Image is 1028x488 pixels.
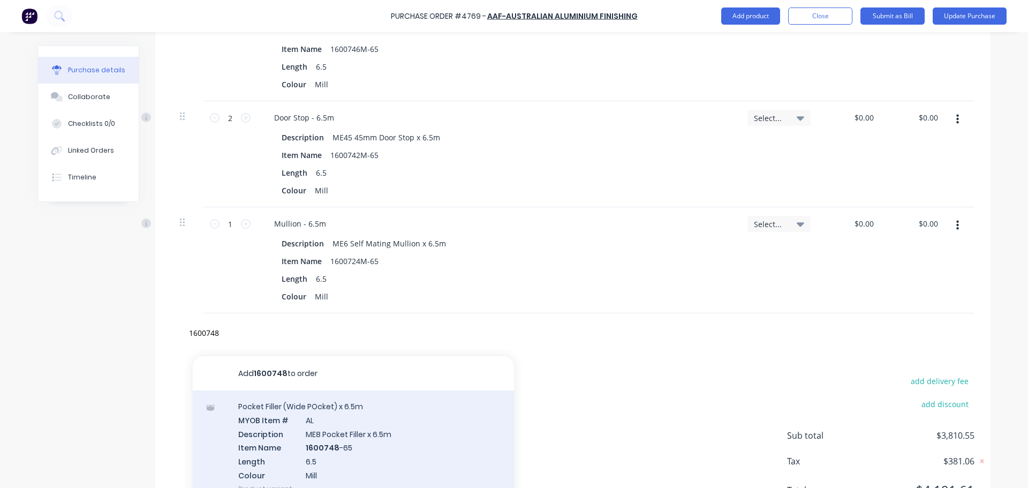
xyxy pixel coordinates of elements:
div: Length [277,271,312,287]
div: Linked Orders [68,146,114,155]
div: Length [277,59,312,74]
div: 1600742M-65 [326,147,383,163]
button: Purchase details [38,57,139,84]
button: add delivery fee [904,374,974,388]
div: 1600724M-65 [326,253,383,269]
button: Checklists 0/0 [38,110,139,137]
div: Checklists 0/0 [68,119,115,129]
div: Colour [277,183,311,198]
span: $381.06 [867,455,974,468]
div: ME6 Self Mating Mullion x 6.5m [328,236,450,251]
div: 6.5 [312,165,331,181]
div: Length [277,165,312,181]
div: Colour [277,77,311,92]
button: Add product [721,7,780,25]
div: ME45 45mm Door Stop x 6.5m [328,130,444,145]
button: Update Purchase [933,7,1007,25]
button: Add1600748to order [193,356,514,391]
button: add discount [915,397,974,411]
input: Start typing to add a product... [188,322,403,343]
button: Collaborate [38,84,139,110]
button: Linked Orders [38,137,139,164]
span: Sub total [787,429,867,442]
div: Timeline [68,172,96,182]
div: Door Stop - 6.5m [266,110,343,125]
span: Select... [754,219,786,230]
div: Mullion - 6.5m [266,216,335,231]
span: Select... [754,112,786,124]
div: Mill [311,183,332,198]
span: Tax [787,455,867,468]
div: Collaborate [68,92,110,102]
div: 1600746M-65 [326,41,383,57]
div: Item Name [277,41,326,57]
img: Factory [21,8,37,24]
button: Close [788,7,852,25]
button: Submit as Bill [860,7,925,25]
div: Item Name [277,147,326,163]
div: 6.5 [312,59,331,74]
div: 6.5 [312,271,331,287]
div: Description [277,236,328,251]
button: Timeline [38,164,139,191]
div: Colour [277,289,311,304]
div: Purchase Order #4769 - [391,11,486,22]
div: Mill [311,77,332,92]
div: Item Name [277,253,326,269]
span: $3,810.55 [867,429,974,442]
div: Purchase details [68,65,125,75]
a: AAF-Australian Aluminium Finishing [487,11,638,21]
div: Description [277,130,328,145]
div: Mill [311,289,332,304]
